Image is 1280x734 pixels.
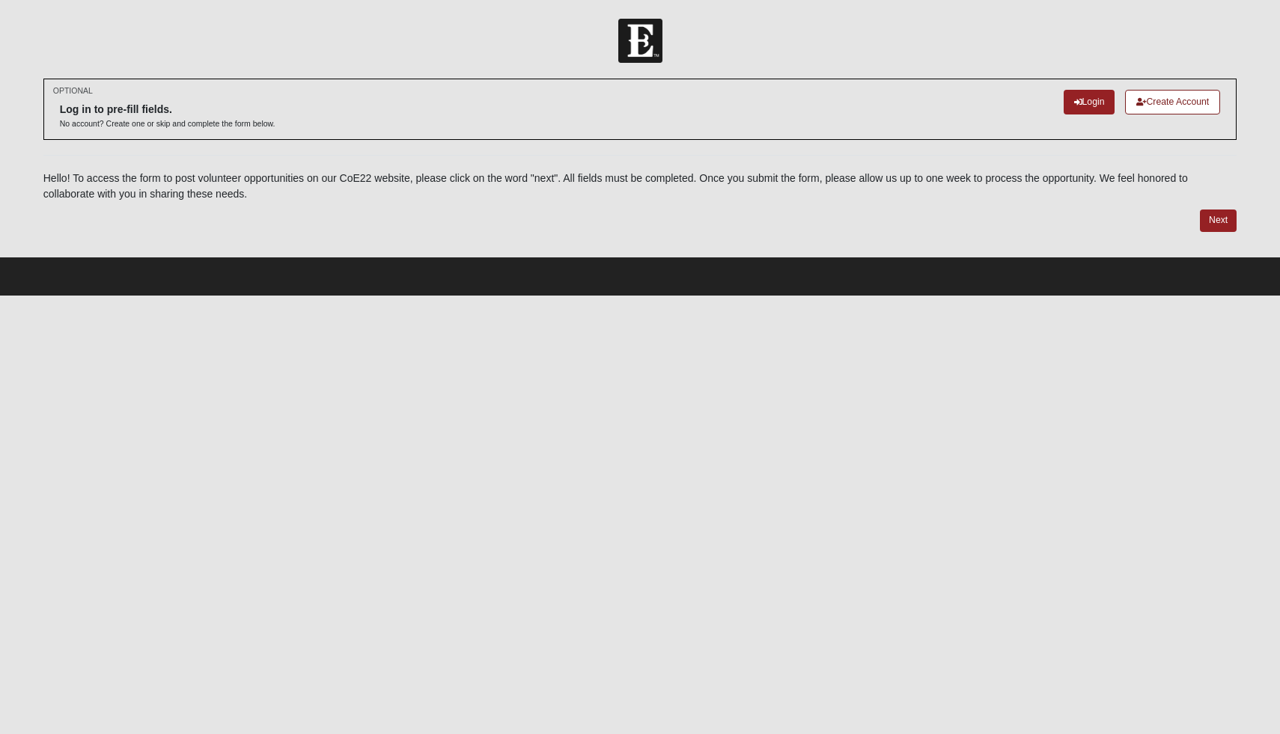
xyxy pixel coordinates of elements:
img: Church of Eleven22 Logo [618,19,662,63]
p: Hello! To access the form to post volunteer opportunities on our CoE22 website, please click on t... [43,171,1237,202]
small: OPTIONAL [53,85,93,97]
p: No account? Create one or skip and complete the form below. [60,118,275,129]
a: Login [1064,90,1115,114]
a: Next [1200,210,1237,231]
h6: Log in to pre-fill fields. [60,103,275,116]
a: Create Account [1125,90,1220,114]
